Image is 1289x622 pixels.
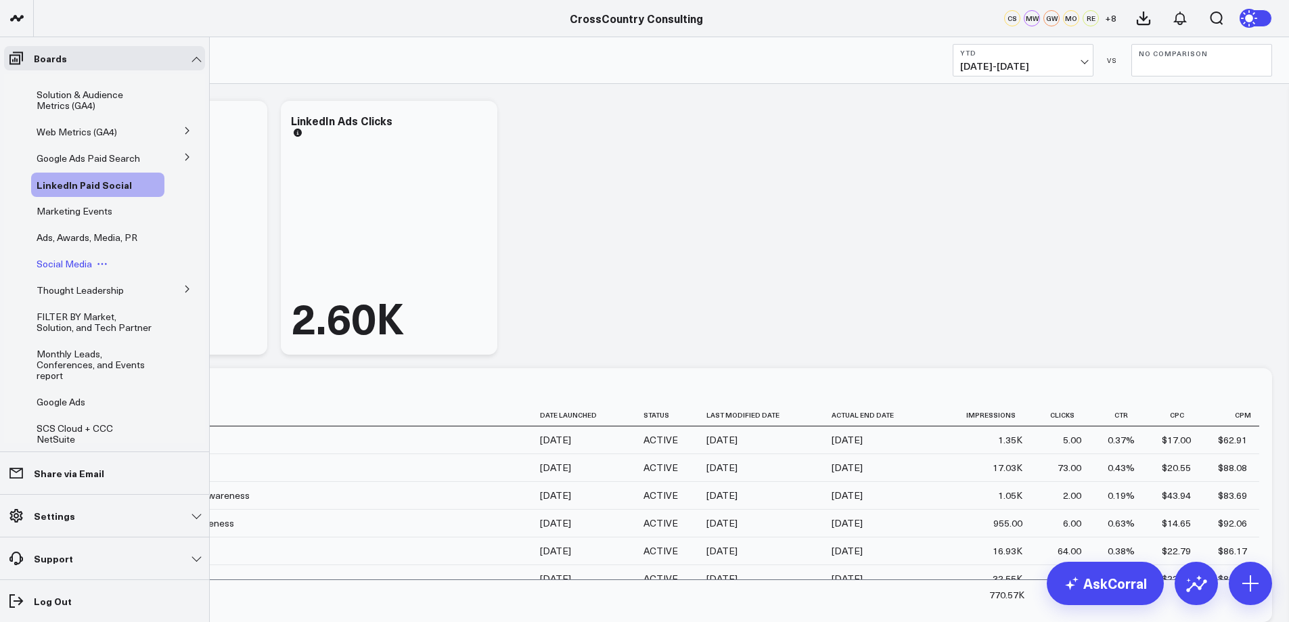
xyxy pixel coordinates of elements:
div: LinkedIn Ads Clicks [291,113,392,128]
a: Ads, Awards, Media, PR [37,232,137,243]
div: 2.60K [291,296,404,338]
div: $20.55 [1162,461,1191,474]
span: SCS Cloud + CCC NetSuite [37,422,113,445]
a: Solution & Audience Metrics (GA4) [37,89,149,111]
th: Cpm [1203,404,1259,426]
div: MW [1024,10,1040,26]
div: 0.43% [1108,461,1135,474]
th: Status [643,404,707,426]
span: Ads, Awards, Media, PR [37,231,137,244]
div: [DATE] [832,461,863,474]
div: [DATE] [540,461,571,474]
div: $83.69 [1218,489,1247,502]
div: [DATE] [832,433,863,447]
a: Social Media [37,259,92,269]
div: [DATE] [540,544,571,558]
p: Boards [34,53,67,64]
th: Actual End Date [832,404,942,426]
div: 0.37% [1108,433,1135,447]
span: Monthly Leads, Conferences, and Events report [37,347,145,382]
span: Google Ads [37,395,85,408]
div: ACTIVE [643,516,678,530]
a: Google Ads [37,397,85,407]
a: LinkedIn Paid Social [37,179,132,190]
div: ACTIVE [643,544,678,558]
div: 0.19% [1108,489,1135,502]
div: ACTIVE [643,572,678,585]
div: MO [1063,10,1079,26]
div: 6.00 [1063,516,1081,530]
div: [DATE] [832,544,863,558]
p: Settings [34,510,75,521]
div: $88.08 [1218,461,1247,474]
span: FILTER BY Market, Solution, and Tech Partner [37,310,152,334]
b: YTD [960,49,1086,57]
button: YTD[DATE]-[DATE] [953,44,1093,76]
div: [DATE] [706,489,738,502]
div: [DATE] [706,461,738,474]
a: Log Out [4,589,205,613]
div: 1.05K [998,489,1022,502]
div: $22.79 [1162,544,1191,558]
th: Last Modified Date [706,404,832,426]
div: ACTIVE [643,461,678,474]
div: 64.00 [1058,544,1081,558]
div: ACTIVE [643,489,678,502]
button: +8 [1102,10,1118,26]
th: Clicks [1035,404,1093,426]
a: AskCorral [1047,562,1164,605]
span: [DATE] - [DATE] [960,61,1086,72]
div: $14.65 [1162,516,1191,530]
div: 17.03K [993,461,1022,474]
div: [DATE] [540,489,571,502]
a: Monthly Leads, Conferences, and Events report [37,349,153,381]
a: CrossCountry Consulting [570,11,703,26]
span: Solution & Audience Metrics (GA4) [37,88,123,112]
div: [DATE] [706,516,738,530]
div: 0.63% [1108,516,1135,530]
th: Campaign [61,404,540,426]
div: [DATE] [706,572,738,585]
div: 770.57K [989,588,1024,602]
th: Date Launched [540,404,643,426]
div: $43.94 [1162,489,1191,502]
th: Impressions [942,404,1035,426]
p: Share via Email [34,468,104,479]
div: 0.38% [1108,544,1135,558]
span: Google Ads Paid Search [37,152,140,164]
div: VS [1100,56,1125,64]
span: LinkedIn Paid Social [37,178,132,192]
div: CS [1004,10,1020,26]
div: $62.91 [1218,433,1247,447]
span: Marketing Events [37,204,112,217]
p: Log Out [34,596,72,606]
div: 16.93K [993,544,1022,558]
div: 955.00 [993,516,1022,530]
div: RE [1083,10,1099,26]
div: [DATE] [706,544,738,558]
span: + 8 [1105,14,1116,23]
div: [DATE] [832,489,863,502]
th: Ctr [1093,404,1147,426]
a: Web Metrics (GA4) [37,127,117,137]
button: No Comparison [1131,44,1272,76]
b: No Comparison [1139,49,1265,58]
div: $17.00 [1162,433,1191,447]
div: $86.17 [1218,544,1247,558]
a: Thought Leadership [37,285,124,296]
div: 5.00 [1063,433,1081,447]
div: $92.06 [1218,516,1247,530]
span: Web Metrics (GA4) [37,125,117,138]
div: ACTIVE [643,433,678,447]
div: [DATE] [540,572,571,585]
a: FILTER BY Market, Solution, and Tech Partner [37,311,152,333]
a: SCS Cloud + CCC NetSuite [37,423,145,445]
div: 2.00 [1063,489,1081,502]
div: [DATE] [706,433,738,447]
span: Social Media [37,257,92,270]
div: 32.55K [993,572,1022,585]
div: 73.00 [1058,461,1081,474]
div: [DATE] [540,433,571,447]
a: Google Ads Paid Search [37,153,140,164]
div: [DATE] [832,516,863,530]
